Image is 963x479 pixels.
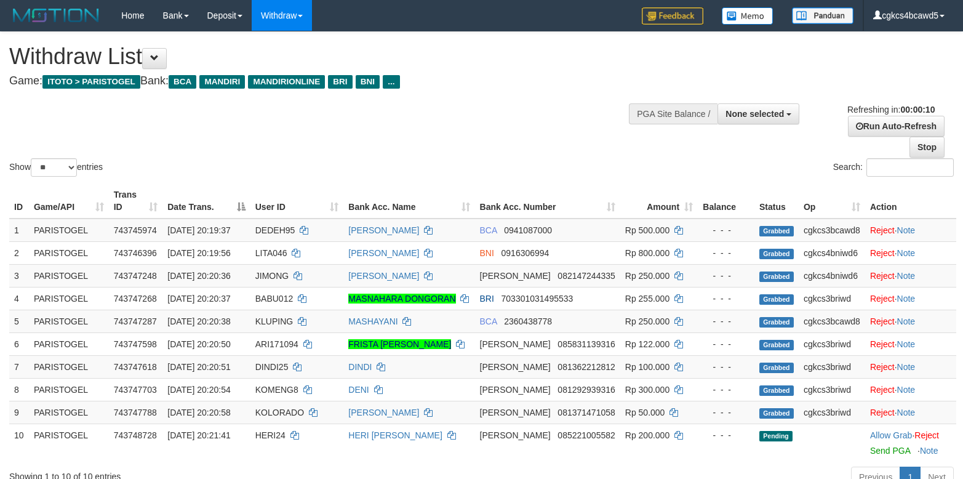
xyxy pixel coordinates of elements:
div: - - - [703,338,749,350]
span: [PERSON_NAME] [480,339,551,349]
td: cgkcs3briwd [799,355,865,378]
a: Note [897,294,916,304]
span: Rp 100.000 [625,362,669,372]
a: Note [897,339,916,349]
td: PARISTOGEL [29,287,109,310]
span: 743745974 [114,225,157,235]
img: panduan.png [792,7,853,24]
span: Rp 250.000 [625,271,669,281]
th: Op: activate to sort column ascending [799,183,865,219]
th: Trans ID: activate to sort column ascending [109,183,163,219]
span: 743747287 [114,316,157,326]
span: 743747618 [114,362,157,372]
span: 743746396 [114,248,157,258]
img: Feedback.jpg [642,7,703,25]
span: BCA [169,75,196,89]
span: Rp 122.000 [625,339,669,349]
span: LITA046 [255,248,287,258]
td: PARISTOGEL [29,241,109,264]
a: Reject [870,225,895,235]
div: - - - [703,224,749,236]
td: · [865,241,956,264]
a: HERI [PERSON_NAME] [348,430,442,440]
span: Copy 703301031495533 to clipboard [501,294,573,304]
a: Note [897,271,916,281]
span: Rp 800.000 [625,248,669,258]
a: Reject [870,362,895,372]
span: Grabbed [759,272,794,282]
td: cgkcs3bcawd8 [799,219,865,242]
span: [DATE] 20:20:38 [167,316,230,326]
span: Grabbed [759,385,794,396]
span: ITOTO > PARISTOGEL [42,75,140,89]
td: cgkcs4bniwd6 [799,264,865,287]
td: PARISTOGEL [29,264,109,287]
label: Search: [833,158,954,177]
span: DEDEH95 [255,225,295,235]
span: Grabbed [759,294,794,305]
a: Reject [870,408,895,417]
a: FRISTA [PERSON_NAME] [348,339,451,349]
td: cgkcs3briwd [799,332,865,355]
span: Copy 2360438778 to clipboard [504,316,552,326]
a: Note [897,385,916,395]
span: [DATE] 20:20:50 [167,339,230,349]
a: [PERSON_NAME] [348,225,419,235]
th: Bank Acc. Number: activate to sort column ascending [475,183,620,219]
a: Send PGA [870,446,910,456]
span: Rp 50.000 [625,408,665,417]
td: · [865,424,956,462]
div: - - - [703,429,749,441]
span: Grabbed [759,340,794,350]
img: MOTION_logo.png [9,6,103,25]
span: Grabbed [759,317,794,328]
span: Grabbed [759,226,794,236]
td: 5 [9,310,29,332]
span: [DATE] 20:21:41 [167,430,230,440]
td: · [865,355,956,378]
span: [PERSON_NAME] [480,271,551,281]
span: · [870,430,914,440]
a: Reject [870,271,895,281]
a: DINDI [348,362,372,372]
span: Copy 0941087000 to clipboard [504,225,552,235]
span: Copy 081362212812 to clipboard [557,362,615,372]
td: 1 [9,219,29,242]
a: DENI [348,385,369,395]
span: KOLORADO [255,408,304,417]
label: Show entries [9,158,103,177]
th: Status [754,183,799,219]
span: [DATE] 20:20:51 [167,362,230,372]
a: Note [897,248,916,258]
span: JIMONG [255,271,289,281]
div: - - - [703,406,749,419]
td: cgkcs3briwd [799,401,865,424]
span: Rp 200.000 [625,430,669,440]
span: Rp 250.000 [625,316,669,326]
a: Reject [870,339,895,349]
td: 3 [9,264,29,287]
th: Balance [698,183,754,219]
td: · [865,264,956,287]
td: cgkcs3briwd [799,287,865,310]
div: - - - [703,270,749,282]
a: [PERSON_NAME] [348,248,419,258]
th: User ID: activate to sort column ascending [250,183,344,219]
span: [DATE] 20:20:54 [167,385,230,395]
span: Copy 082147244335 to clipboard [557,271,615,281]
span: Refreshing in: [847,105,935,115]
span: [DATE] 20:19:56 [167,248,230,258]
td: 2 [9,241,29,264]
td: cgkcs3bcawd8 [799,310,865,332]
td: 4 [9,287,29,310]
span: Grabbed [759,363,794,373]
span: Rp 300.000 [625,385,669,395]
div: - - - [703,292,749,305]
a: Reject [870,294,895,304]
span: [DATE] 20:20:37 [167,294,230,304]
span: Copy 085221005582 to clipboard [557,430,615,440]
td: · [865,219,956,242]
a: Reject [914,430,939,440]
span: 743747248 [114,271,157,281]
td: PARISTOGEL [29,378,109,401]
